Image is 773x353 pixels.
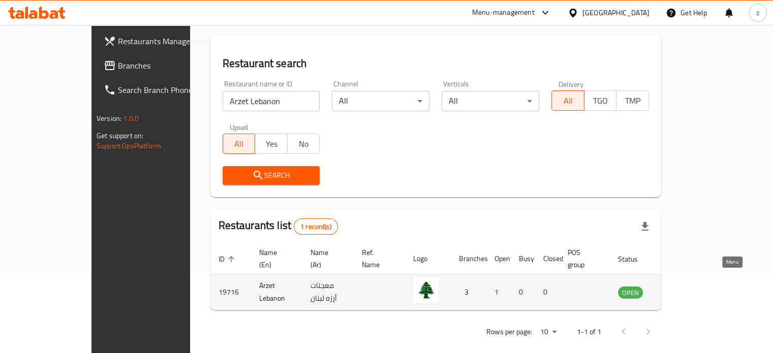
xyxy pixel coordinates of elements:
[559,80,584,87] label: Delivery
[451,243,486,274] th: Branches
[123,112,139,125] span: 1.0.0
[577,326,601,338] p: 1-1 of 1
[616,90,649,111] button: TMP
[756,7,759,18] span: z
[96,29,221,53] a: Restaurants Management
[486,243,511,274] th: Open
[618,253,651,265] span: Status
[259,137,284,151] span: Yes
[259,246,290,271] span: Name (En)
[511,274,535,310] td: 0
[223,166,320,185] button: Search
[451,274,486,310] td: 3
[621,93,645,108] span: TMP
[618,287,643,299] span: OPEN
[230,123,249,131] label: Upsell
[535,274,560,310] td: 0
[536,325,561,340] div: Rows per page:
[332,91,429,111] div: All
[97,112,121,125] span: Version:
[287,134,320,154] button: No
[210,243,698,310] table: enhanced table
[223,56,649,71] h2: Restaurant search
[118,59,212,72] span: Branches
[219,218,338,235] h2: Restaurants list
[118,84,212,96] span: Search Branch Phone
[223,134,256,154] button: All
[584,90,617,111] button: TGO
[210,274,251,310] td: 19716
[442,91,539,111] div: All
[255,134,288,154] button: Yes
[405,243,451,274] th: Logo
[294,218,338,235] div: Total records count
[97,139,161,152] a: Support.OpsPlatform
[535,243,560,274] th: Closed
[362,246,393,271] span: Ref. Name
[472,7,535,19] div: Menu-management
[589,93,613,108] span: TGO
[486,274,511,310] td: 1
[582,7,650,18] div: [GEOGRAPHIC_DATA]
[302,274,354,310] td: معجنات أرزه لبنان
[294,222,337,232] span: 1 record(s)
[311,246,342,271] span: Name (Ar)
[227,137,252,151] span: All
[556,93,580,108] span: All
[568,246,598,271] span: POS group
[96,53,221,78] a: Branches
[219,253,238,265] span: ID
[231,169,312,182] span: Search
[511,243,535,274] th: Busy
[223,91,320,111] input: Search for restaurant name or ID..
[292,137,316,151] span: No
[486,326,532,338] p: Rows per page:
[251,274,302,310] td: Arzet Lebanon
[118,35,212,47] span: Restaurants Management
[96,78,221,102] a: Search Branch Phone
[413,277,439,303] img: Arzet Lebanon
[97,129,143,142] span: Get support on:
[551,90,584,111] button: All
